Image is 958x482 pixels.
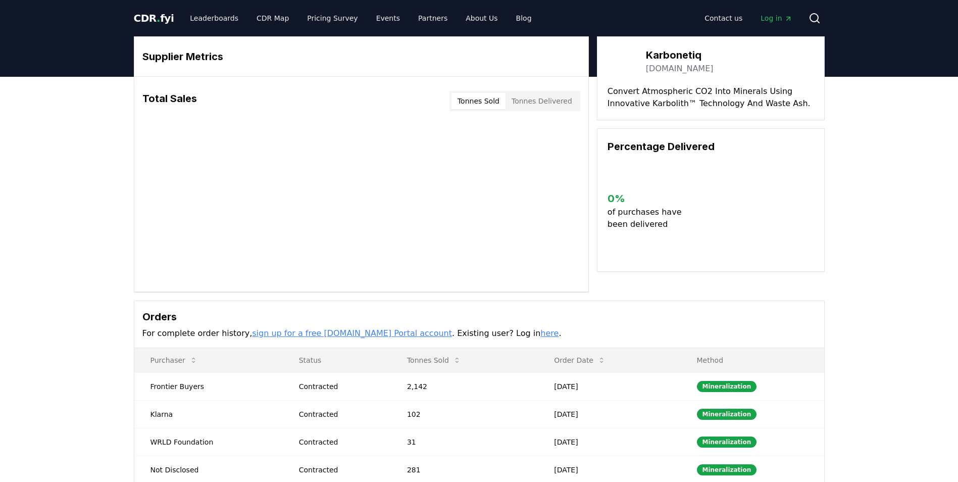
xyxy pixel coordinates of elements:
button: Tonnes Sold [451,93,506,109]
div: Contracted [299,409,383,419]
td: Frontier Buyers [134,372,283,400]
span: . [157,12,160,24]
div: Mineralization [697,437,757,448]
span: Log in [761,13,792,23]
td: 31 [391,428,538,456]
a: Pricing Survey [299,9,366,27]
p: For complete order history, . Existing user? Log in . [142,327,816,340]
div: Mineralization [697,409,757,420]
a: Partners [410,9,456,27]
h3: 0 % [608,191,690,206]
button: Purchaser [142,350,206,370]
a: sign up for a free [DOMAIN_NAME] Portal account [252,328,452,338]
a: About Us [458,9,506,27]
p: of purchases have been delivered [608,206,690,230]
span: CDR fyi [134,12,174,24]
h3: Orders [142,309,816,324]
div: Contracted [299,437,383,447]
button: Tonnes Sold [399,350,469,370]
h3: Total Sales [142,91,197,111]
td: WRLD Foundation [134,428,283,456]
div: Mineralization [697,464,757,475]
td: [DATE] [538,400,680,428]
nav: Main [696,9,800,27]
h3: Percentage Delivered [608,139,814,154]
div: Contracted [299,381,383,392]
a: Log in [752,9,800,27]
a: Blog [508,9,540,27]
h3: Supplier Metrics [142,49,580,64]
h3: Karbonetiq [646,47,714,63]
td: 2,142 [391,372,538,400]
td: [DATE] [538,428,680,456]
p: Convert Atmospheric CO2 Into Minerals Using Innovative Karbolith™ Technology And Waste Ash. [608,85,814,110]
a: CDR Map [248,9,297,27]
div: Contracted [299,465,383,475]
p: Method [689,355,816,365]
button: Order Date [546,350,614,370]
p: Status [291,355,383,365]
a: Events [368,9,408,27]
div: Mineralization [697,381,757,392]
td: 102 [391,400,538,428]
td: Klarna [134,400,283,428]
a: Leaderboards [182,9,246,27]
td: [DATE] [538,372,680,400]
a: CDR.fyi [134,11,174,25]
a: Contact us [696,9,750,27]
nav: Main [182,9,539,27]
img: Karbonetiq-logo [608,47,636,75]
a: [DOMAIN_NAME] [646,63,714,75]
button: Tonnes Delivered [506,93,578,109]
a: here [540,328,559,338]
